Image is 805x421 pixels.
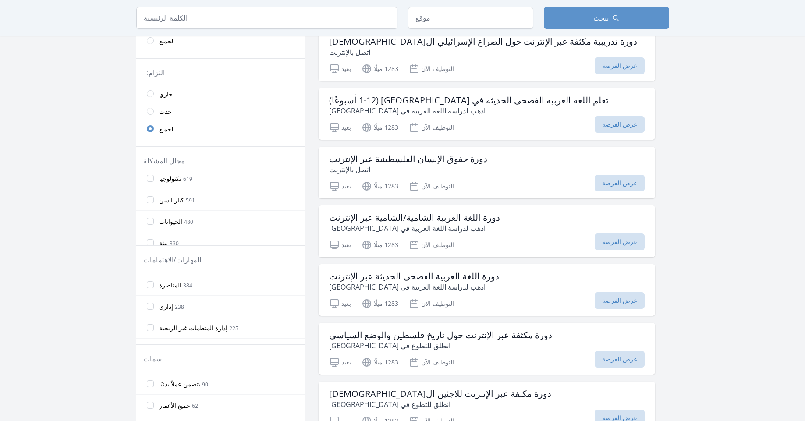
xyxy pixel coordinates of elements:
[329,212,500,223] font: دورة اللغة العربية الشامية/الشامية عبر الإنترنت
[341,299,351,308] font: بعيد
[329,165,370,174] font: اتصل بالإنترنت
[329,341,450,350] font: انطلق للتطوع في [GEOGRAPHIC_DATA]
[602,296,637,304] font: عرض الفرصة
[159,37,175,45] font: الجميع
[147,303,154,310] input: إداري 238
[147,239,154,246] input: بيئة 330
[319,29,655,81] a: دورة تدريبية مكثفة عبر الإنترنت حول الصراع الإسرائيلي ال[DEMOGRAPHIC_DATA] اتصل بالإنترنت بعيد 12...
[143,354,162,364] font: سمات
[421,123,454,131] font: التوظيف الآن
[229,325,238,332] font: 225
[341,358,351,366] font: بعيد
[159,401,190,410] font: جميع الأعمار
[136,85,305,103] a: جاري
[147,380,154,387] input: يتضمن عملاً بدنيًا 90
[183,282,192,289] font: 384
[147,68,165,78] font: التزام:
[319,323,655,375] a: دورة مكثفة عبر الإنترنت حول تاريخ فلسطين والوضع السياسي انطلق للتطوع في [GEOGRAPHIC_DATA] بعيد 12...
[341,64,351,73] font: بعيد
[341,241,351,249] font: بعيد
[159,217,182,226] font: الحيوانات
[602,237,637,246] font: عرض الفرصة
[184,218,193,226] font: 480
[341,182,351,190] font: بعيد
[159,324,227,332] font: إدارة المنظمات غير الربحية
[147,218,154,225] input: الحيوانات 480
[329,47,370,57] font: اتصل بالإنترنت
[147,281,154,288] input: المناصرة 384
[143,255,201,265] font: المهارات/الاهتمامات
[329,282,486,292] font: اذهب لدراسة اللغة العربية في [GEOGRAPHIC_DATA]
[147,175,154,182] input: تكنولوجيا 619
[602,61,637,70] font: عرض الفرصة
[602,355,637,363] font: عرض الفرصة
[186,197,195,204] font: 591
[329,329,552,341] font: دورة مكثفة عبر الإنترنت حول تاريخ فلسطين والوضع السياسي
[593,13,609,23] font: يبحث
[175,303,184,311] font: 238
[374,182,398,190] font: 1283 ميلًا
[319,264,655,316] a: دورة اللغة العربية الفصحى الحديثة عبر الإنترنت اذهب لدراسة اللغة العربية في [GEOGRAPHIC_DATA] بعي...
[202,381,208,388] font: 90
[147,324,154,331] input: إدارة المنظمات غير الربحية 225
[159,302,173,311] font: إداري
[159,239,168,247] font: بيئة
[374,299,398,308] font: 1283 ميلًا
[159,125,175,133] font: الجميع
[329,388,551,400] font: دورة مكثفة عبر الإنترنت للاجئين ال[DEMOGRAPHIC_DATA]
[544,7,669,29] button: يبحث
[374,358,398,366] font: 1283 ميلًا
[147,402,154,409] input: جميع الأعمار 62
[319,205,655,257] a: دورة اللغة العربية الشامية/الشامية عبر الإنترنت اذهب لدراسة اللغة العربية في [GEOGRAPHIC_DATA] بع...
[329,94,609,106] font: تعلم اللغة العربية الفصحى الحديثة في [GEOGRAPHIC_DATA] (1-12 أسبوعًا)
[319,88,655,140] a: تعلم اللغة العربية الفصحى الحديثة في [GEOGRAPHIC_DATA] (1-12 أسبوعًا) اذهب لدراسة اللغة العربية ف...
[159,380,200,388] font: يتضمن عملاً بدنيًا
[329,153,487,165] font: دورة حقوق الإنسان الفلسطينية عبر الإنترنت
[319,147,655,198] a: دورة حقوق الإنسان الفلسطينية عبر الإنترنت اتصل بالإنترنت بعيد 1283 ميلًا التوظيف الآن عرض الفرصة
[602,120,637,128] font: عرض الفرصة
[374,123,398,131] font: 1283 ميلًا
[159,196,184,204] font: كبار السن
[143,156,185,166] font: مجال المشكلة
[147,196,154,203] input: كبار السن 591
[159,281,181,289] font: المناصرة
[408,7,533,29] input: موقع
[136,32,305,50] a: الجميع
[602,179,637,187] font: عرض الفرصة
[329,270,499,282] font: دورة اللغة العربية الفصحى الحديثة عبر الإنترنت
[170,240,179,247] font: 330
[374,241,398,249] font: 1283 ميلًا
[159,90,173,98] font: جاري
[341,123,351,131] font: بعيد
[421,182,454,190] font: التوظيف الآن
[136,103,305,120] a: حدث
[421,241,454,249] font: التوظيف الآن
[374,64,398,73] font: 1283 ميلًا
[183,175,192,183] font: 619
[421,358,454,366] font: التوظيف الآن
[329,400,450,409] font: انطلق للتطوع في [GEOGRAPHIC_DATA]
[159,174,181,183] font: تكنولوجيا
[421,299,454,308] font: التوظيف الآن
[136,120,305,138] a: الجميع
[192,402,198,410] font: 62
[329,35,637,47] font: دورة تدريبية مكثفة عبر الإنترنت حول الصراع الإسرائيلي ال[DEMOGRAPHIC_DATA]
[421,64,454,73] font: التوظيف الآن
[136,7,397,29] input: الكلمة الرئيسية
[159,107,172,116] font: حدث
[329,106,486,116] font: اذهب لدراسة اللغة العربية في [GEOGRAPHIC_DATA]
[329,223,486,233] font: اذهب لدراسة اللغة العربية في [GEOGRAPHIC_DATA]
